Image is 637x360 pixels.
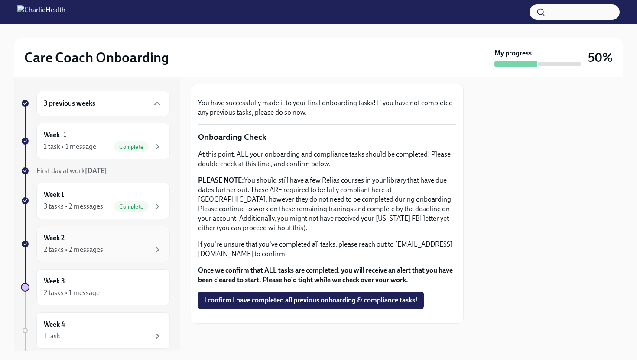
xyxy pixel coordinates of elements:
[198,240,456,259] p: If you're unsure that you've completed all tasks, please reach out to [EMAIL_ADDRESS][DOMAIN_NAME...
[44,142,96,151] div: 1 task • 1 message
[198,176,456,233] p: You should still have a few Relias courses in your library that have due dates further out. These...
[44,245,103,254] div: 2 tasks • 2 messages
[44,276,65,286] h6: Week 3
[85,167,107,175] strong: [DATE]
[204,296,418,305] span: I confirm I have completed all previous onboarding & compliance tasks!
[21,166,170,176] a: First day at work[DATE]
[21,269,170,305] a: Week 32 tasks • 1 message
[44,288,100,298] div: 2 tasks • 1 message
[198,98,456,117] p: You have successfully made it to your final onboarding tasks! If you have not completed any previ...
[44,130,66,140] h6: Week -1
[44,99,95,108] h6: 3 previous weeks
[114,203,149,210] span: Complete
[36,167,107,175] span: First day at work
[44,320,65,329] h6: Week 4
[114,144,149,150] span: Complete
[198,292,424,309] button: I confirm I have completed all previous onboarding & compliance tasks!
[21,183,170,219] a: Week 13 tasks • 2 messagesComplete
[44,202,103,211] div: 3 tasks • 2 messages
[588,50,613,65] h3: 50%
[44,233,65,243] h6: Week 2
[21,226,170,262] a: Week 22 tasks • 2 messages
[24,49,169,66] h2: Care Coach Onboarding
[21,312,170,349] a: Week 41 task
[198,176,244,184] strong: PLEASE NOTE:
[36,91,170,116] div: 3 previous weeks
[21,123,170,159] a: Week -11 task • 1 messageComplete
[44,331,60,341] div: 1 task
[198,132,456,143] p: Onboarding Check
[198,266,453,284] strong: Once we confirm that ALL tasks are completed, you will receive an alert that you have been cleare...
[198,150,456,169] p: At this point, ALL your onboarding and compliance tasks should be completed! Please double check ...
[494,48,532,58] strong: My progress
[17,5,65,19] img: CharlieHealth
[44,190,64,199] h6: Week 1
